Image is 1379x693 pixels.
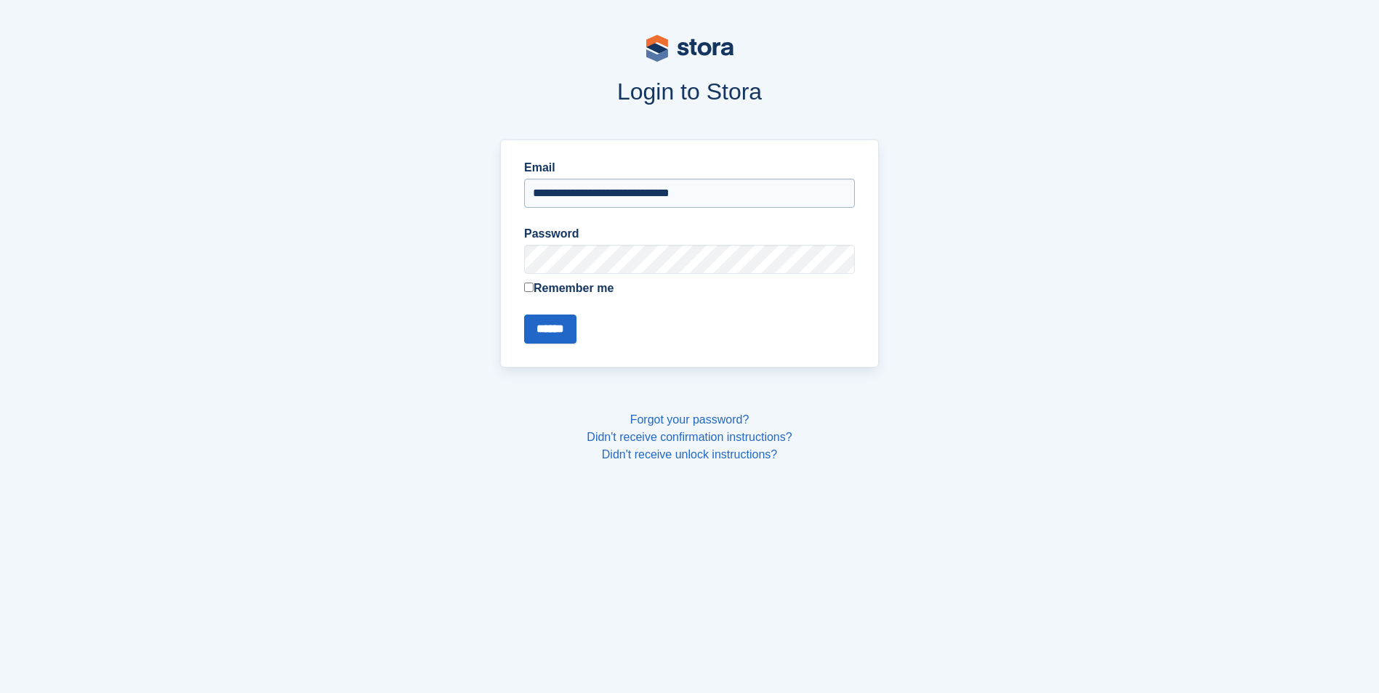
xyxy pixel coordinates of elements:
a: Didn't receive confirmation instructions? [587,431,792,443]
h1: Login to Stora [223,78,1157,105]
label: Email [524,159,855,177]
label: Password [524,225,855,243]
a: Didn't receive unlock instructions? [602,448,777,461]
a: Forgot your password? [630,413,749,426]
img: stora-logo-53a41332b3708ae10de48c4981b4e9114cc0af31d8433b30ea865607fb682f29.svg [646,35,733,62]
label: Remember me [524,280,855,297]
input: Remember me [524,283,534,292]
